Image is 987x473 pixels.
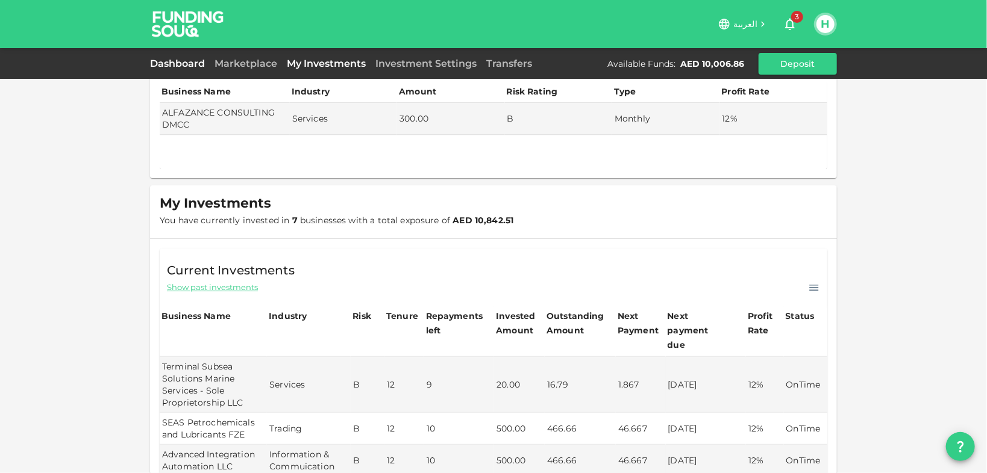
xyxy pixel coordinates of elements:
[784,413,827,445] td: OnTime
[352,309,377,323] div: Risk
[784,357,827,413] td: OnTime
[267,413,351,445] td: Trading
[161,84,231,99] div: Business Name
[210,58,282,69] a: Marketplace
[505,103,612,135] td: B
[160,357,267,413] td: Terminal Subsea Solutions Marine Services - Sole Proprietorship LLC
[746,413,783,445] td: 12%
[167,261,295,280] span: Current Investments
[167,282,258,293] span: Show past investments
[292,215,298,226] strong: 7
[666,413,747,445] td: [DATE]
[496,309,543,338] div: Invested Amount
[386,309,418,323] div: Tenure
[614,84,638,99] div: Type
[160,195,271,212] span: My Investments
[351,357,384,413] td: B
[946,432,975,461] button: question
[371,58,481,69] a: Investment Settings
[399,84,436,99] div: Amount
[668,309,728,352] div: Next payment due
[791,11,803,23] span: 3
[748,309,782,338] div: Profit Rate
[733,19,757,29] span: العربية
[161,309,231,323] div: Business Name
[680,58,744,70] div: AED 10,006.86
[612,103,719,135] td: Monthly
[453,215,513,226] strong: AED 10,842.51
[426,309,486,338] div: Repayments left
[759,53,837,75] button: Deposit
[481,58,537,69] a: Transfers
[746,357,783,413] td: 12%
[267,357,351,413] td: Services
[616,413,666,445] td: 46.667
[269,309,307,323] div: Industry
[666,357,747,413] td: [DATE]
[494,357,545,413] td: 20.00
[424,357,495,413] td: 9
[816,15,835,33] button: H
[778,12,802,36] button: 3
[494,413,545,445] td: 500.00
[351,413,384,445] td: B
[424,413,495,445] td: 10
[722,84,770,99] div: Profit Rate
[290,103,397,135] td: Services
[160,103,290,135] td: ALFAZANCE CONSULTING DMCC
[786,309,816,323] div: Status
[618,309,664,338] div: Next Payment
[150,58,210,69] a: Dashboard
[292,84,330,99] div: Industry
[547,309,607,338] div: Outstanding Amount
[160,413,267,445] td: SEAS Petrochemicals and Lubricants FZE
[720,103,828,135] td: 12%
[545,357,616,413] td: 16.79
[384,413,424,445] td: 12
[282,58,371,69] a: My Investments
[607,58,675,70] div: Available Funds :
[545,413,616,445] td: 466.66
[507,84,558,99] div: Risk Rating
[384,357,424,413] td: 12
[397,103,504,135] td: 300.00
[616,357,666,413] td: 1.867
[160,215,513,226] span: You have currently invested in businesses with a total exposure of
